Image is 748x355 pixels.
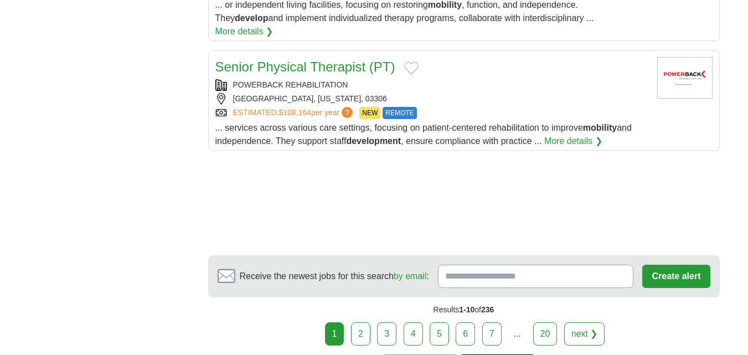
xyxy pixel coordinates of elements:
button: Create alert [642,265,710,288]
a: 20 [533,322,558,346]
span: ? [342,107,353,118]
a: 3 [377,322,396,346]
span: NEW [359,107,380,119]
a: 2 [351,322,370,346]
a: by email [394,271,427,281]
iframe: Ads by Google [208,160,720,246]
a: ESTIMATED:$108,164per year? [233,107,355,119]
a: next ❯ [564,322,605,346]
span: 236 [481,305,494,314]
a: POWERBACK REHABILITATION [233,80,348,89]
span: $108,164 [278,108,311,117]
span: ... services across various care settings, focusing on patient-centered rehabilitation to improve... [215,123,632,146]
span: Receive the newest jobs for this search : [240,270,429,283]
div: ... [506,323,528,345]
a: Senior Physical Therapist (PT) [215,59,395,74]
div: [GEOGRAPHIC_DATA], [US_STATE], 03306 [215,93,648,105]
a: 4 [404,322,423,346]
img: PowerBack Rehabilitation, Exton logo [657,57,713,99]
a: 7 [482,322,502,346]
strong: development [346,136,401,146]
a: More details ❯ [544,135,602,148]
span: REMOTE [383,107,416,119]
a: 6 [456,322,475,346]
span: 1-10 [459,305,474,314]
div: Results of [208,297,720,322]
button: Add to favorite jobs [404,61,419,75]
div: 1 [325,322,344,346]
a: More details ❯ [215,25,274,38]
strong: mobility [583,123,617,132]
a: 5 [430,322,449,346]
strong: develop [235,13,268,23]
